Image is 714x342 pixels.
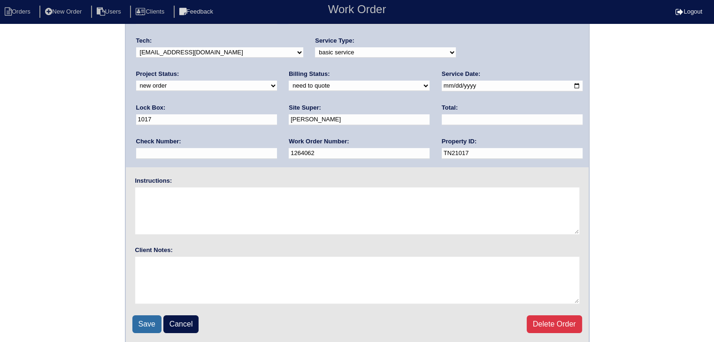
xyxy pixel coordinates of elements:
[136,37,152,45] label: Tech:
[130,6,172,18] li: Clients
[289,137,349,146] label: Work Order Number:
[136,104,166,112] label: Lock Box:
[135,177,172,185] label: Instructions:
[132,315,161,333] input: Save
[136,137,181,146] label: Check Number:
[39,8,89,15] a: New Order
[289,104,321,112] label: Site Super:
[676,8,702,15] a: Logout
[442,70,480,78] label: Service Date:
[91,8,129,15] a: Users
[315,37,354,45] label: Service Type:
[136,70,179,78] label: Project Status:
[91,6,129,18] li: Users
[174,6,221,18] li: Feedback
[442,104,458,112] label: Total:
[442,137,476,146] label: Property ID:
[135,246,173,254] label: Client Notes:
[527,315,582,333] a: Delete Order
[130,8,172,15] a: Clients
[289,70,330,78] label: Billing Status:
[163,315,199,333] a: Cancel
[39,6,89,18] li: New Order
